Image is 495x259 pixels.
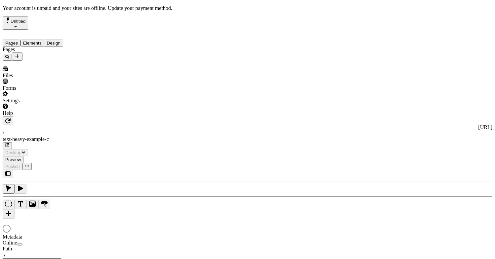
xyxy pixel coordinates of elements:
button: Desktop [3,149,28,156]
button: Select site [3,16,28,30]
div: Help [3,110,82,116]
button: Elements [21,40,44,47]
button: Preview [3,156,23,163]
button: Publish [3,163,22,170]
span: Desktop [5,150,21,155]
div: Files [3,73,82,79]
button: Image [26,200,38,209]
span: Update your payment method. [108,5,172,11]
span: Untitled [11,19,25,24]
div: Metadata [3,234,82,240]
button: Text [15,200,26,209]
span: Online [3,240,17,245]
button: Design [44,40,63,47]
span: Publish [5,164,20,169]
div: text-heavy-example-c [3,136,492,142]
div: Pages [3,47,82,52]
p: Your account is unpaid and your sites are offline. [3,5,492,11]
div: Forms [3,85,82,91]
div: Settings [3,98,82,104]
div: [URL] [3,124,492,130]
button: Pages [3,40,21,47]
button: Add new [12,52,22,61]
button: Button [38,200,50,209]
span: Preview [5,157,21,162]
div: / [3,130,492,136]
button: Box [3,200,15,209]
span: Path [3,246,12,251]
